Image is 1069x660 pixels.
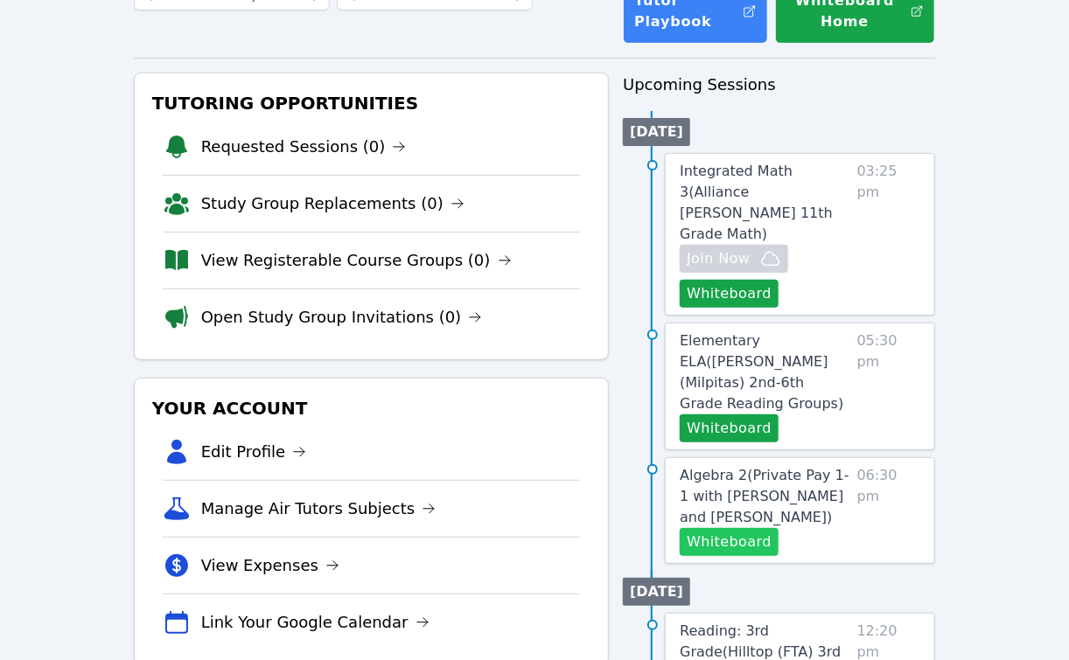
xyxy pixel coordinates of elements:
[680,467,849,525] span: Algebra 2 ( Private Pay 1-1 with [PERSON_NAME] and [PERSON_NAME] )
[201,248,512,273] a: View Registerable Course Groups (0)
[623,73,935,97] h3: Upcoming Sessions
[623,118,690,146] li: [DATE]
[201,610,430,635] a: Link Your Google Calendar
[680,414,779,442] button: Whiteboard
[623,578,690,606] li: [DATE]
[201,553,339,578] a: View Expenses
[857,161,921,308] span: 03:25 pm
[687,248,750,269] span: Join Now
[201,497,437,521] a: Manage Air Tutors Subjects
[680,245,788,273] button: Join Now
[680,528,779,556] button: Whiteboard
[201,305,483,330] a: Open Study Group Invitations (0)
[149,87,595,119] h3: Tutoring Opportunities
[680,280,779,308] button: Whiteboard
[680,330,849,414] a: Elementary ELA([PERSON_NAME] (Milpitas) 2nd-6th Grade Reading Groups)
[149,393,595,424] h3: Your Account
[857,465,921,556] span: 06:30 pm
[680,163,833,242] span: Integrated Math 3 ( Alliance [PERSON_NAME] 11th Grade Math )
[857,330,921,442] span: 05:30 pm
[201,440,307,464] a: Edit Profile
[201,191,465,216] a: Study Group Replacements (0)
[680,465,849,528] a: Algebra 2(Private Pay 1-1 with [PERSON_NAME] and [PERSON_NAME])
[201,135,407,159] a: Requested Sessions (0)
[680,161,849,245] a: Integrated Math 3(Alliance [PERSON_NAME] 11th Grade Math)
[680,332,843,412] span: Elementary ELA ( [PERSON_NAME] (Milpitas) 2nd-6th Grade Reading Groups )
